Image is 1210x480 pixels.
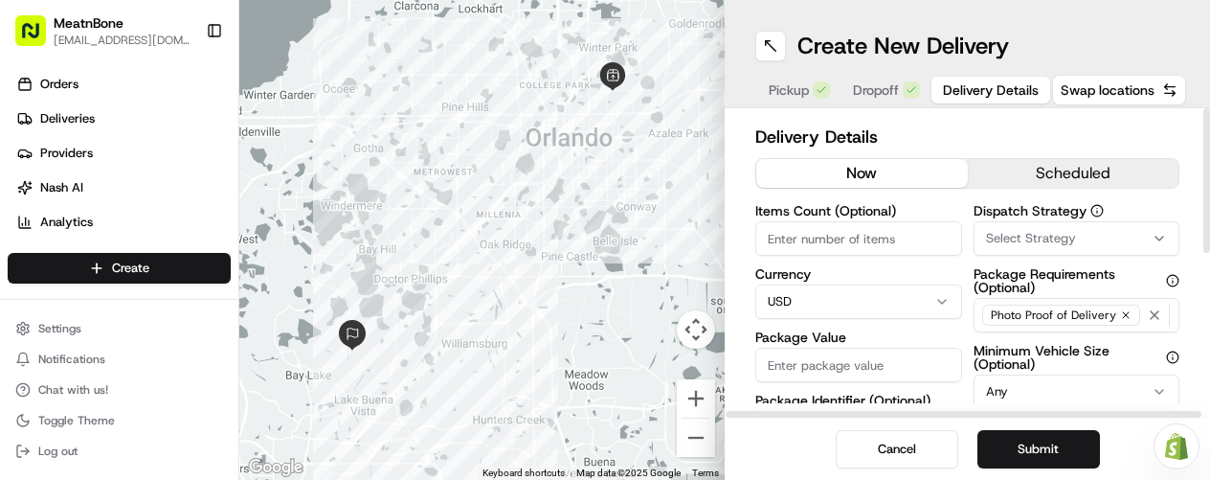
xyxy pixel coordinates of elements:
[19,76,348,106] p: Welcome 👋
[8,253,231,284] button: Create
[40,110,95,127] span: Deliveries
[968,159,1179,188] button: scheduled
[756,159,968,188] button: now
[755,394,962,407] label: Package Identifier (Optional)
[8,377,231,403] button: Chat with us!
[190,324,232,338] span: Pylon
[54,33,190,48] button: [EMAIL_ADDRESS][DOMAIN_NAME]
[54,13,123,33] button: MeatnBone
[19,279,34,294] div: 📗
[677,379,715,418] button: Zoom in
[8,172,238,203] a: Nash AI
[576,468,681,478] span: Map data ©2025 Google
[40,145,93,162] span: Providers
[40,214,93,231] span: Analytics
[38,277,146,296] span: Knowledge Base
[8,207,238,238] a: Analytics
[181,277,307,296] span: API Documentation
[977,430,1100,469] button: Submit
[162,279,177,294] div: 💻
[755,348,962,382] input: Enter package value
[50,123,316,143] input: Clear
[974,298,1180,332] button: Photo Proof of Delivery
[692,468,719,478] a: Terms
[8,346,231,373] button: Notifications
[974,221,1180,256] button: Select Strategy
[853,80,899,100] span: Dropoff
[65,201,242,217] div: We're available if you need us!
[135,323,232,338] a: Powered byPylon
[1166,351,1179,364] button: Minimum Vehicle Size (Optional)
[986,230,1076,247] span: Select Strategy
[1061,80,1154,100] span: Swap locations
[755,204,962,217] label: Items Count (Optional)
[38,352,105,367] span: Notifications
[8,438,231,465] button: Log out
[769,80,809,100] span: Pickup
[755,267,962,281] label: Currency
[8,8,198,54] button: MeatnBone[EMAIL_ADDRESS][DOMAIN_NAME]
[8,315,231,342] button: Settings
[974,204,1180,217] label: Dispatch Strategy
[8,69,238,100] a: Orders
[8,407,231,434] button: Toggle Theme
[755,124,1179,150] h2: Delivery Details
[40,76,78,93] span: Orders
[244,455,307,480] img: Google
[991,308,1116,323] span: Photo Proof of Delivery
[482,467,565,480] button: Keyboard shortcuts
[112,260,149,277] span: Create
[755,331,962,344] label: Package Value
[677,419,715,457] button: Zoom out
[11,269,154,304] a: 📗Knowledge Base
[154,269,315,304] a: 💻API Documentation
[38,321,81,336] span: Settings
[244,455,307,480] a: Open this area in Google Maps (opens a new window)
[1166,274,1179,287] button: Package Requirements (Optional)
[38,382,108,398] span: Chat with us!
[8,103,238,134] a: Deliveries
[19,18,57,57] img: Nash
[974,267,1180,294] label: Package Requirements (Optional)
[8,138,238,169] a: Providers
[677,310,715,349] button: Map camera controls
[19,182,54,217] img: 1736555255976-a54dd68f-1ca7-489b-9aae-adbdc363a1c4
[943,80,1039,100] span: Delivery Details
[974,344,1180,371] label: Minimum Vehicle Size (Optional)
[325,188,348,211] button: Start new chat
[40,179,83,196] span: Nash AI
[1052,75,1186,105] button: Swap locations
[836,430,958,469] button: Cancel
[797,31,1009,61] h1: Create New Delivery
[38,413,115,428] span: Toggle Theme
[1090,204,1104,217] button: Dispatch Strategy
[38,444,78,459] span: Log out
[755,221,962,256] input: Enter number of items
[65,182,314,201] div: Start new chat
